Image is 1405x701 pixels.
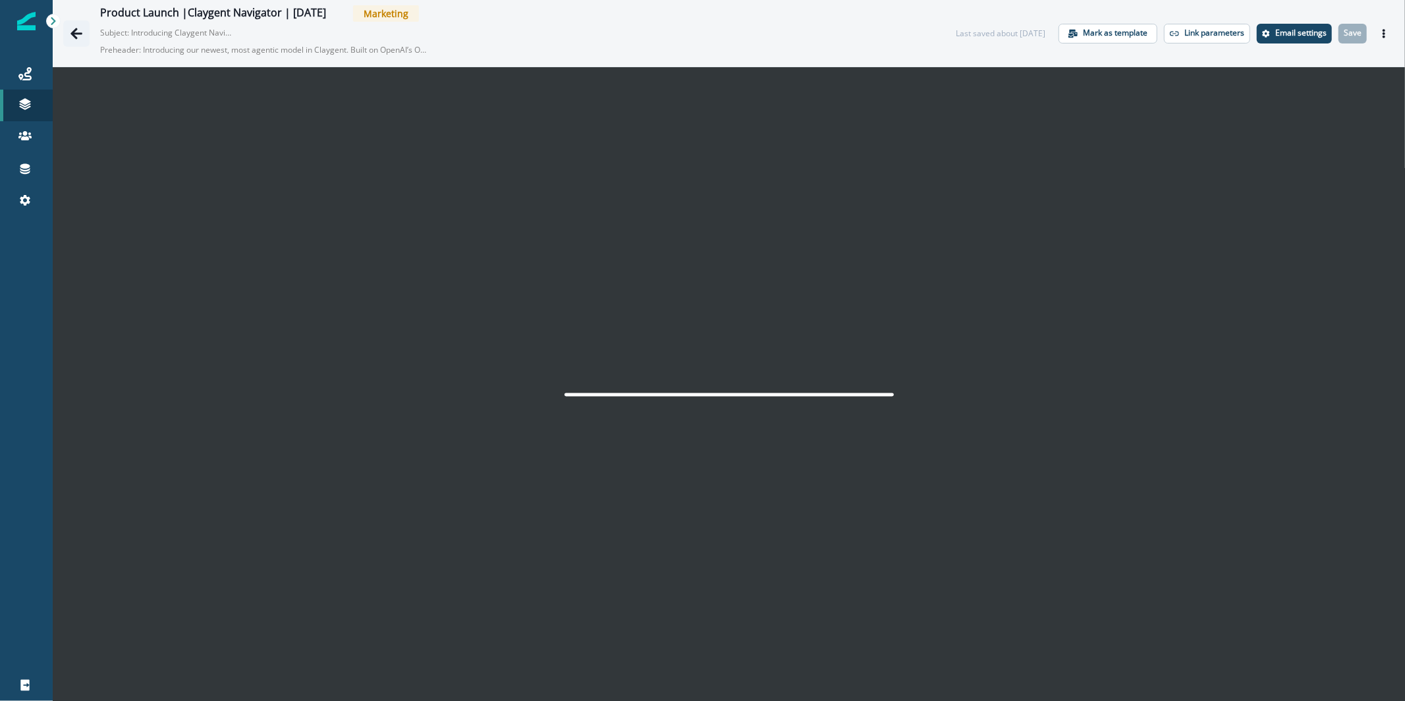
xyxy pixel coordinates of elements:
img: Inflection [17,12,36,30]
button: Save [1338,24,1367,43]
button: Go back [63,20,90,47]
p: Email settings [1275,28,1327,38]
p: Mark as template [1083,28,1147,38]
button: Settings [1257,24,1332,43]
div: Last saved about [DATE] [956,28,1045,40]
div: Product Launch |Claygent Navigator | [DATE] [100,7,326,21]
button: Link parameters [1164,24,1250,43]
button: Mark as template [1059,24,1157,43]
p: Save [1344,28,1362,38]
button: Actions [1373,24,1394,43]
p: Subject: Introducing Claygent Navigator [100,22,232,39]
p: Link parameters [1184,28,1244,38]
p: Preheader: Introducing our newest, most agentic model in Claygent. Built on OpenAI’s Operator and... [100,39,429,61]
span: Marketing [353,5,419,22]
